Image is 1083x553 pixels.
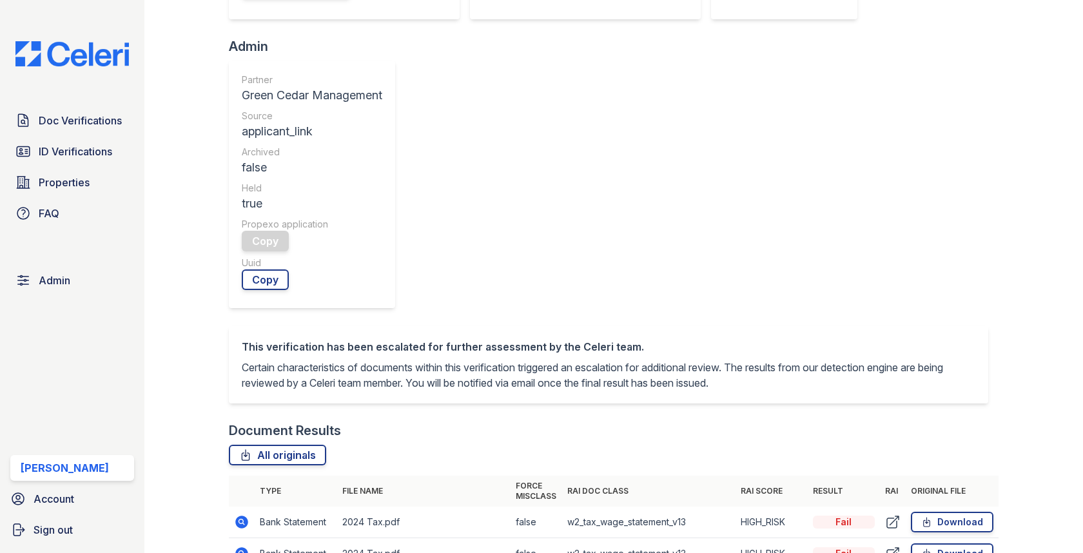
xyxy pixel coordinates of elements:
[242,360,975,391] p: Certain characteristics of documents within this verification triggered an escalation for additio...
[911,512,993,532] a: Download
[229,422,341,440] div: Document Results
[5,41,139,66] img: CE_Logo_Blue-a8612792a0a2168367f1c8372b55b34899dd931a85d93a1a3d3e32e68fde9ad4.png
[242,218,382,231] div: Propexo application
[242,86,382,104] div: Green Cedar Management
[39,144,112,159] span: ID Verifications
[255,476,337,507] th: Type
[242,257,382,269] div: Uuid
[34,491,74,507] span: Account
[10,200,134,226] a: FAQ
[813,516,875,529] div: Fail
[39,273,70,288] span: Admin
[242,73,382,86] div: Partner
[242,195,382,213] div: true
[10,170,134,195] a: Properties
[808,476,880,507] th: Result
[5,517,139,543] a: Sign out
[511,507,562,538] td: false
[242,122,382,141] div: applicant_link
[255,507,337,538] td: Bank Statement
[229,37,405,55] div: Admin
[242,182,382,195] div: Held
[5,486,139,512] a: Account
[736,507,808,538] td: HIGH_RISK
[39,113,122,128] span: Doc Verifications
[34,522,73,538] span: Sign out
[242,146,382,159] div: Archived
[242,159,382,177] div: false
[242,110,382,122] div: Source
[880,476,906,507] th: RAI
[229,445,326,465] a: All originals
[39,175,90,190] span: Properties
[10,108,134,133] a: Doc Verifications
[337,507,511,538] td: 2024 Tax.pdf
[10,267,134,293] a: Admin
[337,476,511,507] th: File name
[562,476,736,507] th: RAI Doc Class
[242,269,289,290] a: Copy
[10,139,134,164] a: ID Verifications
[511,476,562,507] th: Force misclass
[906,476,999,507] th: Original file
[39,206,59,221] span: FAQ
[21,460,109,476] div: [PERSON_NAME]
[562,507,736,538] td: w2_tax_wage_statement_v13
[736,476,808,507] th: RAI Score
[242,339,975,354] div: This verification has been escalated for further assessment by the Celeri team.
